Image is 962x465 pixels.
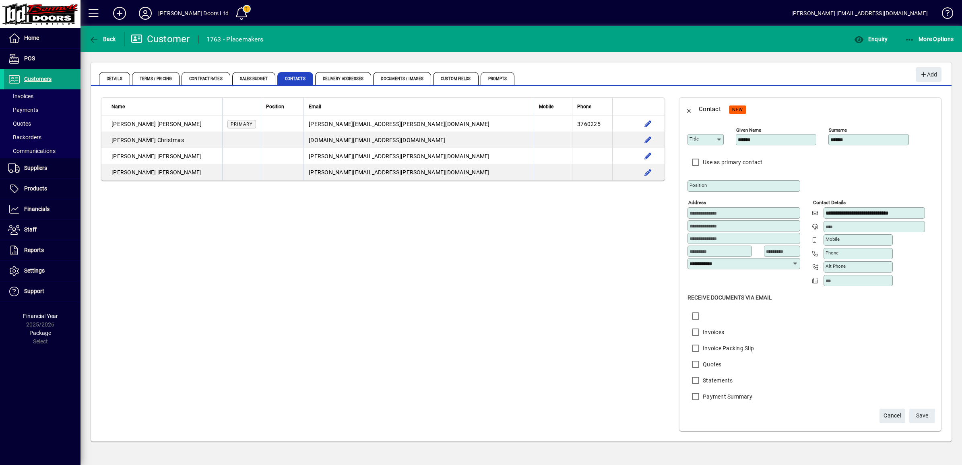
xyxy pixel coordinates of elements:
a: Financials [4,199,81,219]
a: Products [4,179,81,199]
span: Terms / Pricing [132,72,180,85]
mat-label: Mobile [826,236,840,242]
div: Position [266,102,299,111]
span: Suppliers [24,165,47,171]
span: Backorders [8,134,41,141]
span: More Options [905,36,954,42]
div: Phone [577,102,607,111]
div: [PERSON_NAME] Doors Ltd [158,7,229,20]
span: Financials [24,206,50,212]
button: More Options [903,32,956,46]
span: Mobile [539,102,553,111]
span: Settings [24,267,45,274]
label: Invoices [701,328,724,336]
span: Prompts [481,72,515,85]
span: Reports [24,247,44,253]
span: Cancel [884,409,901,422]
a: Settings [4,261,81,281]
button: Cancel [879,409,905,423]
button: Profile [132,6,158,21]
span: Products [24,185,47,192]
span: [PERSON_NAME] [157,169,202,176]
span: [PERSON_NAME] [111,153,156,159]
span: [PERSON_NAME] [157,153,202,159]
label: Use as primary contact [701,158,763,166]
label: Invoice Packing Slip [701,344,754,352]
button: Enquiry [852,32,890,46]
span: Christmas [157,137,184,143]
button: Add [916,67,941,82]
a: Support [4,281,81,302]
div: Contact [699,103,721,116]
span: [PERSON_NAME] [111,121,156,127]
a: Staff [4,220,81,240]
span: Details [99,72,130,85]
button: Add [107,6,132,21]
a: Reports [4,240,81,260]
span: Primary [231,122,253,127]
span: [PERSON_NAME][EMAIL_ADDRESS][PERSON_NAME][DOMAIN_NAME] [309,153,490,159]
span: [PERSON_NAME] [111,169,156,176]
mat-label: Phone [826,250,838,256]
div: [PERSON_NAME] [EMAIL_ADDRESS][DOMAIN_NAME] [791,7,928,20]
button: Back [87,32,118,46]
mat-label: Alt Phone [826,263,846,269]
button: Back [679,99,699,119]
div: Mobile [539,102,567,111]
a: Home [4,28,81,48]
span: [PERSON_NAME] [157,121,202,127]
span: POS [24,55,35,62]
span: Quotes [8,120,31,127]
a: Invoices [4,89,81,103]
span: Position [266,102,284,111]
span: Financial Year [23,313,58,319]
div: Name [111,102,217,111]
span: S [916,412,919,419]
span: Home [24,35,39,41]
label: Quotes [701,360,722,368]
span: Add [920,68,937,81]
span: Documents / Images [373,72,431,85]
span: Custom Fields [433,72,478,85]
span: Enquiry [854,36,888,42]
a: Communications [4,144,81,158]
span: [PERSON_NAME][EMAIL_ADDRESS][PERSON_NAME][DOMAIN_NAME] [309,169,490,176]
mat-label: Title [690,136,699,142]
span: Delivery Addresses [315,72,372,85]
mat-label: Given name [736,127,761,133]
span: [DOMAIN_NAME][EMAIL_ADDRESS][DOMAIN_NAME] [309,137,445,143]
span: Customers [24,76,52,82]
span: Receive Documents Via Email [687,294,772,301]
span: Contract Rates [182,72,230,85]
span: Back [89,36,116,42]
span: Communications [8,148,56,154]
a: POS [4,49,81,69]
span: 3760225 [577,121,601,127]
div: 1763 - Placemakers [206,33,264,46]
a: Suppliers [4,158,81,178]
label: Payment Summary [701,393,752,401]
span: Invoices [8,93,33,99]
span: Sales Budget [232,72,275,85]
span: ave [916,409,929,422]
div: Email [309,102,529,111]
div: Customer [131,33,190,45]
a: Quotes [4,117,81,130]
span: Package [29,330,51,336]
span: Payments [8,107,38,113]
a: Knowledge Base [936,2,952,28]
mat-label: Surname [829,127,847,133]
span: [PERSON_NAME] [111,137,156,143]
button: Save [909,409,935,423]
mat-label: Position [690,182,707,188]
span: NEW [732,107,743,112]
app-page-header-button: Back [81,32,125,46]
span: Staff [24,226,37,233]
span: Name [111,102,125,111]
label: Statements [701,376,733,384]
span: Phone [577,102,591,111]
span: [PERSON_NAME][EMAIL_ADDRESS][PERSON_NAME][DOMAIN_NAME] [309,121,490,127]
a: Backorders [4,130,81,144]
a: Payments [4,103,81,117]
